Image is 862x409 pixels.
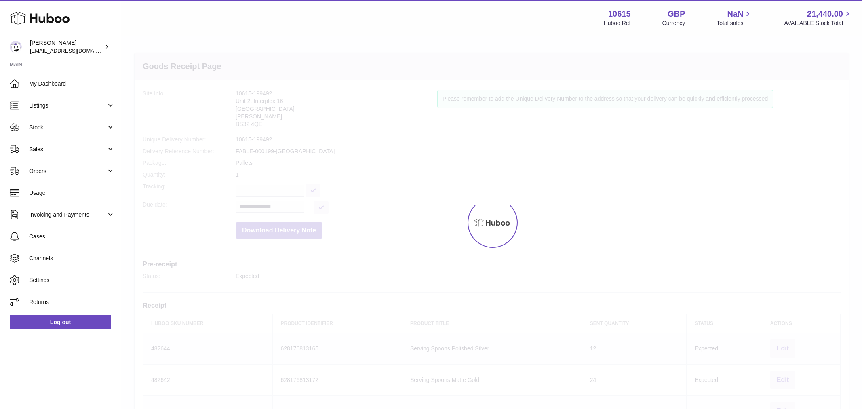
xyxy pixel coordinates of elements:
span: NaN [727,8,743,19]
span: Stock [29,124,106,131]
span: Sales [29,145,106,153]
a: Log out [10,315,111,329]
span: Usage [29,189,115,197]
span: AVAILABLE Stock Total [784,19,852,27]
span: Invoicing and Payments [29,211,106,219]
strong: 10615 [608,8,631,19]
a: NaN Total sales [717,8,752,27]
div: Huboo Ref [604,19,631,27]
span: 21,440.00 [807,8,843,19]
span: Channels [29,255,115,262]
div: Currency [662,19,685,27]
span: Listings [29,102,106,110]
span: Cases [29,233,115,240]
strong: GBP [668,8,685,19]
span: Total sales [717,19,752,27]
div: [PERSON_NAME] [30,39,103,55]
span: My Dashboard [29,80,115,88]
span: Returns [29,298,115,306]
span: [EMAIL_ADDRESS][DOMAIN_NAME] [30,47,119,54]
span: Orders [29,167,106,175]
img: internalAdmin-10615@internal.huboo.com [10,41,22,53]
a: 21,440.00 AVAILABLE Stock Total [784,8,852,27]
span: Settings [29,276,115,284]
